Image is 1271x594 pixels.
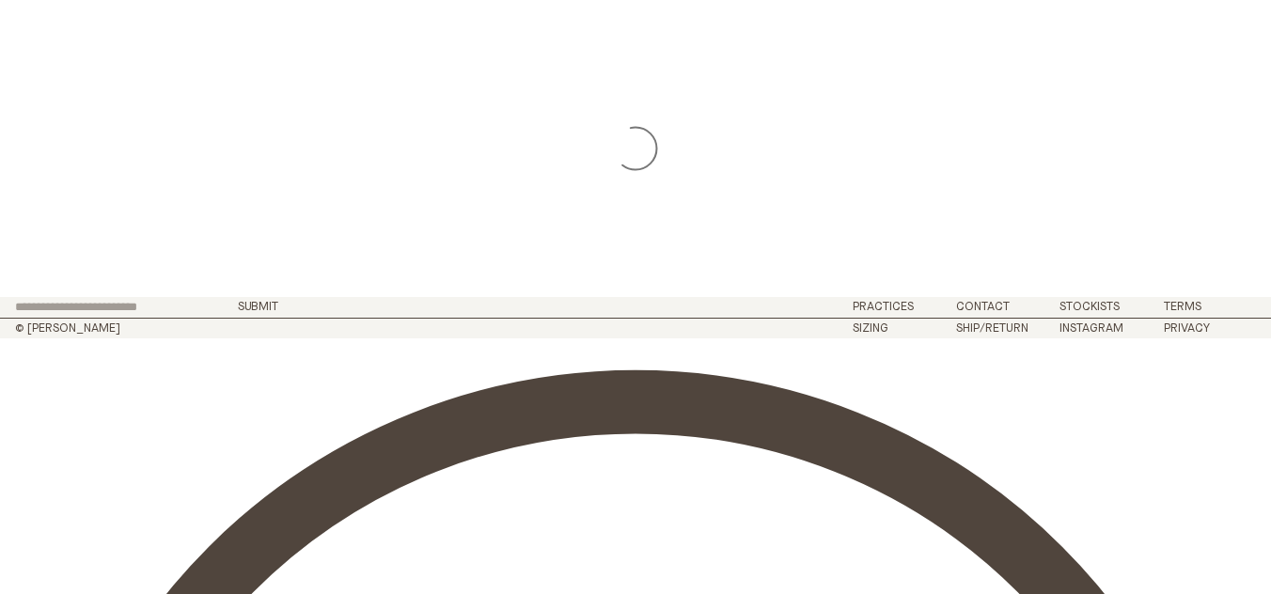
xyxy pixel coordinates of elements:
a: Stockists [1059,301,1120,313]
a: Ship/Return [956,322,1028,335]
a: Contact [956,301,1010,313]
a: Privacy [1164,322,1210,335]
button: Submit [238,301,278,313]
a: Terms [1164,301,1201,313]
h2: © [PERSON_NAME] [15,322,314,335]
a: Instagram [1059,322,1123,335]
a: Sizing [853,322,888,335]
a: Practices [853,301,914,313]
